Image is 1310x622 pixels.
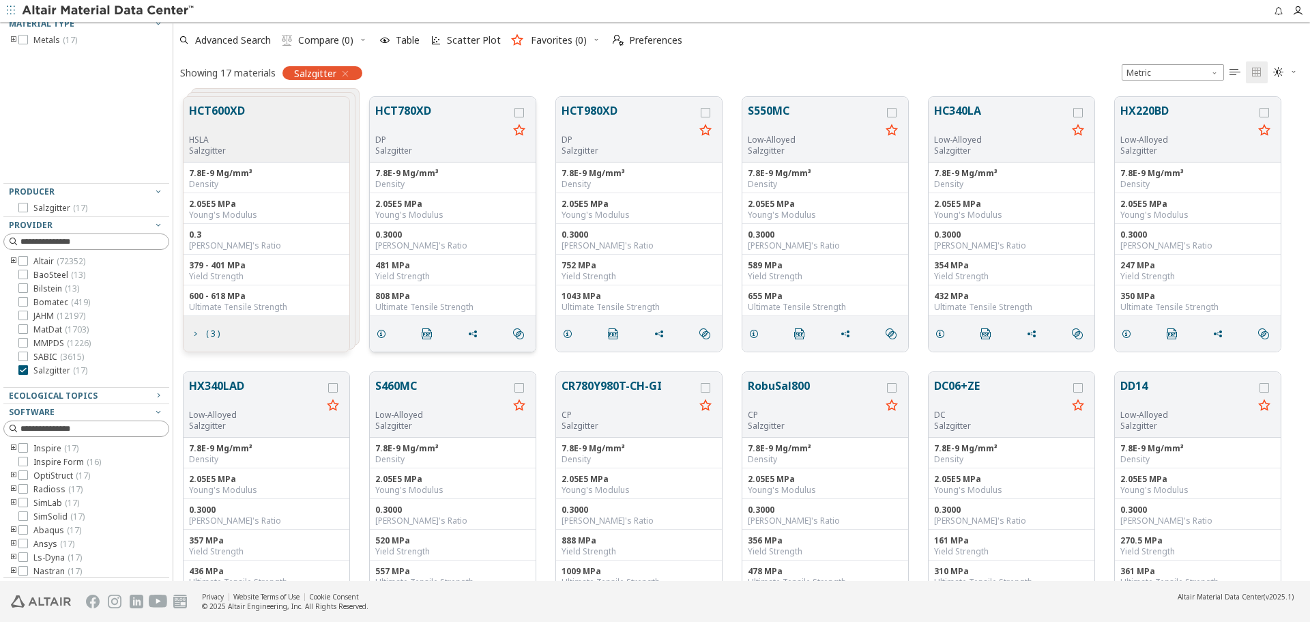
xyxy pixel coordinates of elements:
span: ( 419 ) [71,296,90,308]
i:  [1072,328,1083,339]
button: Favorite [1253,120,1275,142]
i:  [886,328,897,339]
div: 361 MPa [1120,566,1275,577]
i: toogle group [9,525,18,536]
div: Young's Modulus [189,485,344,496]
span: ( 3615 ) [60,351,84,363]
span: ( 17 ) [68,552,82,563]
div: (v2025.1) [1178,592,1294,602]
div: 0.3000 [375,229,530,240]
div: 2.05E5 MPa [375,199,530,210]
button: HC340LA [934,102,1067,135]
div: 7.8E-9 Mg/mm³ [375,168,530,179]
div: 808 MPa [375,291,530,302]
button: PDF Download [416,320,444,348]
div: Density [934,179,1089,190]
div: 1009 MPa [562,566,716,577]
span: Scatter Plot [447,36,501,45]
span: Software [9,406,55,418]
span: ( 16 ) [87,456,101,468]
div: 0.3000 [375,505,530,515]
div: Density [375,179,530,190]
button: DC06+ZE [934,378,1067,410]
button: HX340LAD [189,378,322,410]
button: Favorite [1067,395,1089,417]
span: ( 17 ) [65,497,79,509]
span: Radioss [33,484,83,495]
span: Metals [33,35,77,46]
button: Material Type [3,16,169,32]
div: [PERSON_NAME]'s Ratio [1120,515,1275,526]
p: Salzgitter [934,421,1067,432]
span: ( 17 ) [76,470,90,481]
span: ( 13 ) [71,269,85,281]
div: 270.5 MPa [1120,535,1275,546]
button: DD14 [1120,378,1253,410]
p: Salzgitter [189,421,322,432]
button: Similar search [879,320,908,348]
div: 0.3000 [562,505,716,515]
div: 1043 MPa [562,291,716,302]
div: Yield Strength [748,546,903,557]
button: Share [461,320,490,348]
div: [PERSON_NAME]'s Ratio [562,515,716,526]
div: Low-Alloyed [1120,410,1253,421]
p: Salzgitter [934,145,1067,156]
span: Provider [9,219,53,231]
div: 7.8E-9 Mg/mm³ [934,168,1089,179]
div: HSLA [189,135,245,145]
button: HCT780XD [375,102,508,135]
button: Theme [1268,61,1303,83]
div: 0.3000 [934,505,1089,515]
a: Cookie Consent [309,592,359,602]
span: ( 17 ) [68,565,82,577]
button: Details [370,320,398,348]
div: 7.8E-9 Mg/mm³ [189,443,344,454]
span: ( 17 ) [73,365,87,376]
div: Yield Strength [1120,546,1275,557]
div: Showing 17 materials [180,66,276,79]
div: DP [562,135,695,145]
span: JAHM [33,311,85,322]
button: Favorite [508,120,530,142]
div: Ultimate Tensile Strength [375,302,530,313]
div: Yield Strength [934,271,1089,282]
span: Bilstein [33,283,79,294]
button: RobuSal800 [748,378,881,410]
div: Yield Strength [375,546,530,557]
a: Privacy [202,592,224,602]
button: ( 3 ) [184,320,226,348]
span: Table [396,36,420,45]
div: Yield Strength [562,546,716,557]
div: Young's Modulus [1120,210,1275,221]
button: Favorite [695,395,716,417]
i: toogle group [9,443,18,454]
div: [PERSON_NAME]'s Ratio [562,240,716,251]
button: Share [1020,320,1049,348]
span: Producer [9,186,55,197]
div: Density [375,454,530,465]
div: CP [562,410,695,421]
i:  [608,328,619,339]
div: Low-Alloyed [1120,135,1253,145]
button: Details [742,320,771,348]
span: Compare (0) [298,36,353,45]
div: 2.05E5 MPa [562,474,716,485]
span: ( 17 ) [67,524,81,536]
p: Salzgitter [1120,145,1253,156]
span: Altair Material Data Center [1178,592,1264,602]
span: Altair [33,256,85,267]
span: ( 1703 ) [65,324,89,335]
span: Advanced Search [195,36,271,45]
p: Salzgitter [1120,421,1253,432]
button: Share [834,320,862,348]
i:  [1251,67,1262,78]
button: Ecological Topics [3,388,169,404]
span: ( 3 ) [206,330,220,338]
div: 0.3000 [748,505,903,515]
div: Ultimate Tensile Strength [934,302,1089,313]
div: Young's Modulus [562,210,716,221]
div: 379 - 401 MPa [189,260,344,271]
div: Low-Alloyed [375,410,508,421]
div: 354 MPa [934,260,1089,271]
